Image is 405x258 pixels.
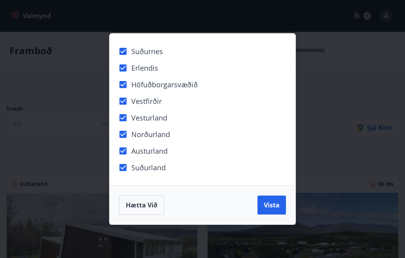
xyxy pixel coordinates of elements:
[131,146,168,156] span: Austurland
[119,195,164,215] button: Hætta við
[126,201,157,209] span: Hætta við
[264,201,280,209] span: Vista
[131,113,167,123] span: Vesturland
[131,162,166,173] span: Suðurland
[131,96,162,106] span: Vestfirðir
[131,129,170,139] span: Norðurland
[131,79,198,90] span: Höfuðborgarsvæðið
[131,46,163,56] span: Suðurnes
[257,196,286,215] button: Vista
[131,63,158,73] span: Erlendis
